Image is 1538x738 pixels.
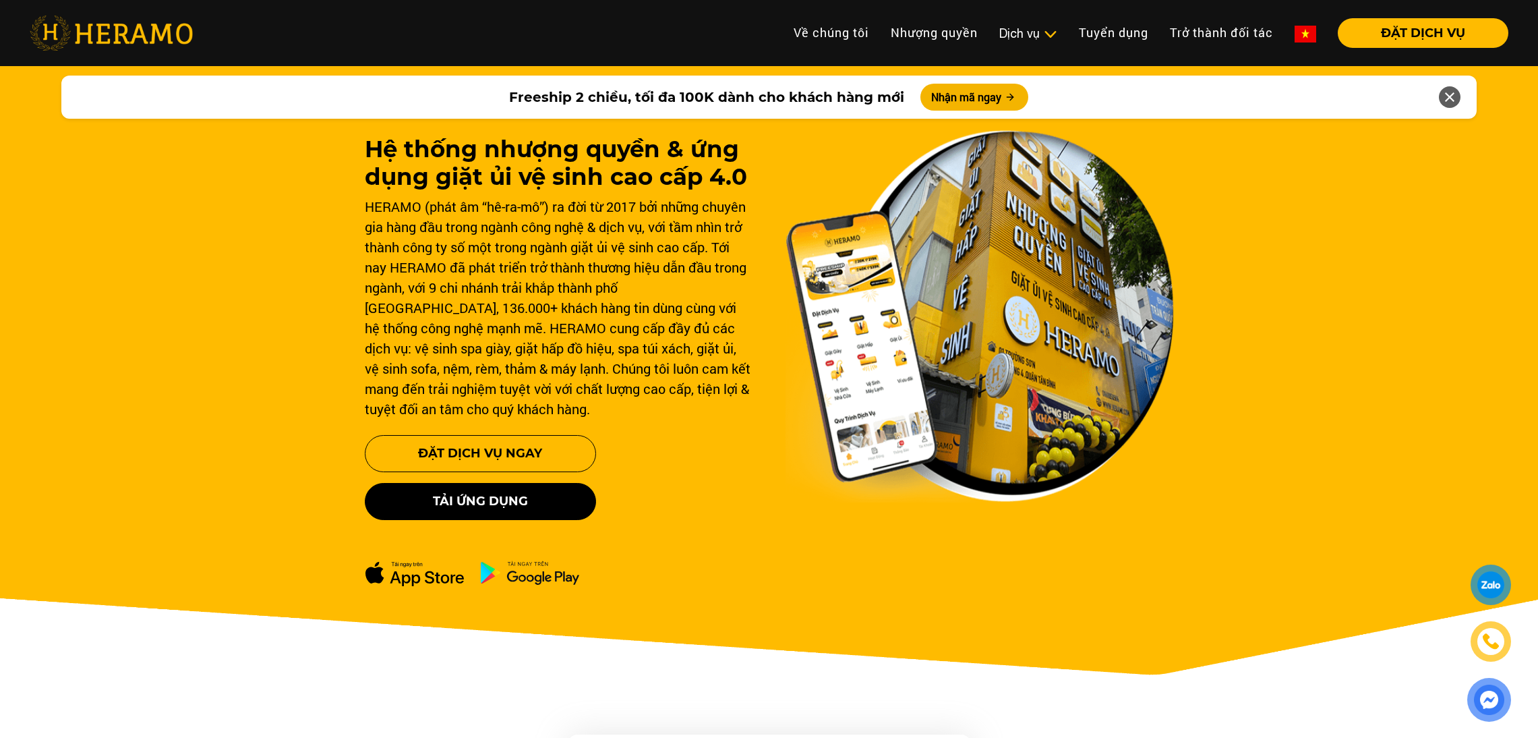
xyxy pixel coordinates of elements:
img: banner [786,130,1174,503]
div: HERAMO (phát âm “hê-ra-mô”) ra đời từ 2017 bởi những chuyên gia hàng đầu trong ngành công nghệ & ... [365,196,753,419]
button: ĐẶT DỊCH VỤ [1338,18,1508,48]
img: apple-dowload [365,561,465,587]
img: ch-dowload [480,561,580,585]
a: Trở thành đối tác [1159,18,1284,47]
div: Dịch vụ [999,24,1057,42]
span: Freeship 2 chiều, tối đa 100K dành cho khách hàng mới [509,87,904,107]
img: vn-flag.png [1295,26,1316,42]
button: Nhận mã ngay [920,84,1028,111]
a: Về chúng tôi [783,18,880,47]
img: subToggleIcon [1043,28,1057,41]
img: phone-icon [1481,632,1500,652]
button: Đặt Dịch Vụ Ngay [365,435,596,472]
a: Tuyển dụng [1068,18,1159,47]
h1: Hệ thống nhượng quyền & ứng dụng giặt ủi vệ sinh cao cấp 4.0 [365,136,753,191]
img: heramo-logo.png [30,16,193,51]
a: phone-icon [1473,623,1510,660]
a: Nhượng quyền [880,18,988,47]
a: ĐẶT DỊCH VỤ [1327,27,1508,39]
button: Tải ứng dụng [365,483,596,520]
